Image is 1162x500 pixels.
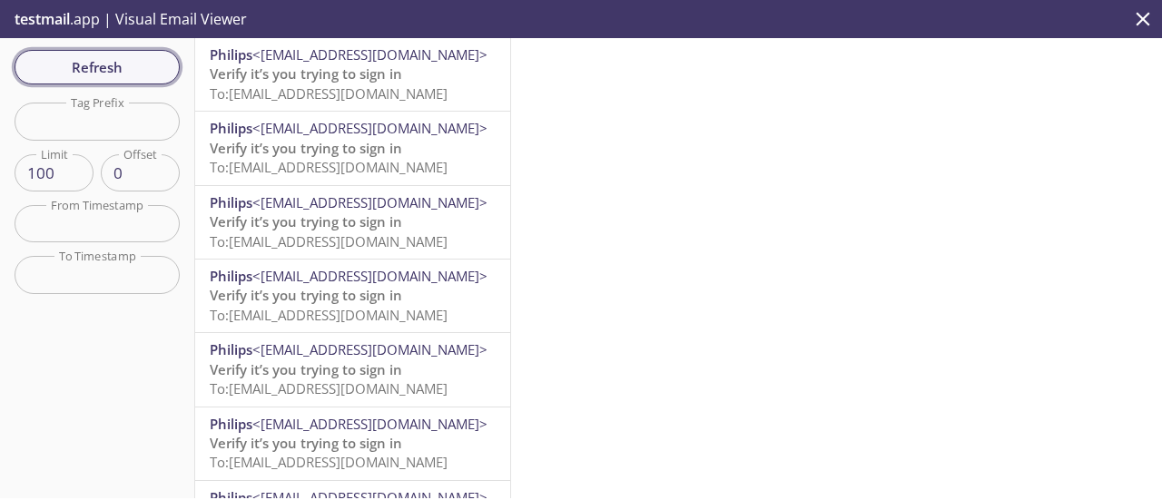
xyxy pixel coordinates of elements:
span: <[EMAIL_ADDRESS][DOMAIN_NAME]> [252,415,487,433]
span: To: [EMAIL_ADDRESS][DOMAIN_NAME] [210,232,448,250]
span: Philips [210,119,252,137]
span: Verify it’s you trying to sign in [210,212,402,230]
span: Philips [210,267,252,285]
div: Philips<[EMAIL_ADDRESS][DOMAIN_NAME]>Verify it’s you trying to sign inTo:[EMAIL_ADDRESS][DOMAIN_N... [195,38,510,111]
span: Philips [210,340,252,358]
span: Verify it’s you trying to sign in [210,139,402,157]
span: To: [EMAIL_ADDRESS][DOMAIN_NAME] [210,84,448,103]
span: To: [EMAIL_ADDRESS][DOMAIN_NAME] [210,306,448,324]
div: Philips<[EMAIL_ADDRESS][DOMAIN_NAME]>Verify it’s you trying to sign inTo:[EMAIL_ADDRESS][DOMAIN_N... [195,186,510,259]
span: <[EMAIL_ADDRESS][DOMAIN_NAME]> [252,193,487,211]
span: Verify it’s you trying to sign in [210,64,402,83]
span: Philips [210,415,252,433]
div: Philips<[EMAIL_ADDRESS][DOMAIN_NAME]>Verify it’s you trying to sign inTo:[EMAIL_ADDRESS][DOMAIN_N... [195,260,510,332]
span: Refresh [29,55,165,79]
span: Verify it’s you trying to sign in [210,434,402,452]
span: Verify it’s you trying to sign in [210,360,402,378]
span: <[EMAIL_ADDRESS][DOMAIN_NAME]> [252,119,487,137]
span: <[EMAIL_ADDRESS][DOMAIN_NAME]> [252,267,487,285]
span: To: [EMAIL_ADDRESS][DOMAIN_NAME] [210,379,448,397]
div: Philips<[EMAIL_ADDRESS][DOMAIN_NAME]>Verify it’s you trying to sign inTo:[EMAIL_ADDRESS][DOMAIN_N... [195,407,510,480]
div: Philips<[EMAIL_ADDRESS][DOMAIN_NAME]>Verify it’s you trying to sign inTo:[EMAIL_ADDRESS][DOMAIN_N... [195,112,510,184]
span: To: [EMAIL_ADDRESS][DOMAIN_NAME] [210,453,448,471]
span: <[EMAIL_ADDRESS][DOMAIN_NAME]> [252,45,487,64]
span: Verify it’s you trying to sign in [210,286,402,304]
button: Refresh [15,50,180,84]
span: Philips [210,45,252,64]
span: To: [EMAIL_ADDRESS][DOMAIN_NAME] [210,158,448,176]
div: Philips<[EMAIL_ADDRESS][DOMAIN_NAME]>Verify it’s you trying to sign inTo:[EMAIL_ADDRESS][DOMAIN_N... [195,333,510,406]
span: Philips [210,193,252,211]
span: testmail [15,9,70,29]
span: <[EMAIL_ADDRESS][DOMAIN_NAME]> [252,340,487,358]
